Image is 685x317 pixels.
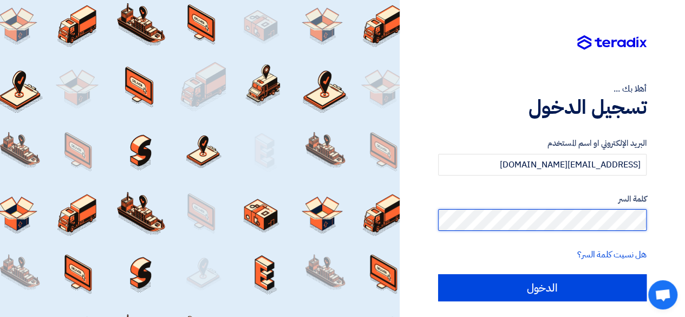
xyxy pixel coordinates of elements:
[438,82,647,95] div: أهلا بك ...
[438,137,647,150] label: البريد الإلكتروني او اسم المستخدم
[648,280,677,309] div: Open chat
[438,154,647,176] input: أدخل بريد العمل الإلكتروني او اسم المستخدم الخاص بك ...
[438,95,647,119] h1: تسجيل الدخول
[438,274,647,301] input: الدخول
[577,35,647,50] img: Teradix logo
[438,193,647,205] label: كلمة السر
[577,248,647,261] a: هل نسيت كلمة السر؟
